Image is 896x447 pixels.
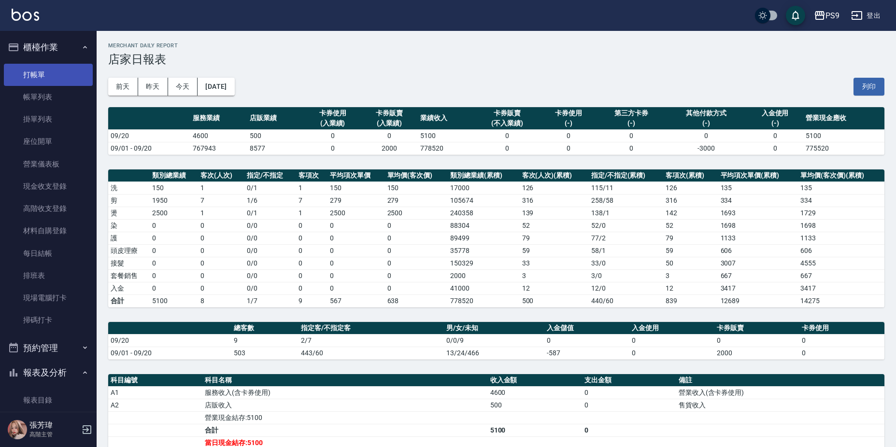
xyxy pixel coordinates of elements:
td: 燙 [108,207,150,219]
td: 52 [663,219,718,232]
td: 5100 [150,294,199,307]
th: 客次(人次) [198,169,244,182]
a: 營業儀表板 [4,153,93,175]
td: 售貨收入 [676,399,884,411]
td: 洗 [108,182,150,194]
td: 服務收入(含卡券使用) [202,386,488,399]
button: [DATE] [198,78,234,96]
th: 支出金額 [582,374,676,387]
th: 店販業績 [247,107,304,130]
td: 入金 [108,282,150,294]
table: a dense table [108,322,884,360]
div: (不入業績) [477,118,538,128]
p: 高階主管 [29,430,79,439]
th: 備註 [676,374,884,387]
td: 0 [799,334,884,347]
button: PS9 [810,6,843,26]
a: 掃碼打卡 [4,309,93,331]
td: 剪 [108,194,150,207]
button: 前天 [108,78,138,96]
th: 入金儲值 [544,322,629,335]
td: 0 / 0 [244,219,296,232]
button: 今天 [168,78,198,96]
div: (-) [599,118,664,128]
td: 1 / 6 [244,194,296,207]
td: 0 [304,129,361,142]
td: 0 / 0 [244,269,296,282]
td: 營業收入(含卡券使用) [676,386,884,399]
td: 135 [718,182,798,194]
a: 座位開單 [4,130,93,153]
td: 3417 [718,282,798,294]
th: 指定客/不指定客 [299,322,444,335]
td: 115 / 11 [589,182,664,194]
td: 0 [304,142,361,154]
td: 1133 [718,232,798,244]
th: 指定/不指定 [244,169,296,182]
h5: 張芳瑋 [29,420,79,430]
td: 150 [327,182,384,194]
td: 150 [150,182,199,194]
td: 0 [150,219,199,232]
td: 0 [385,269,448,282]
td: 35778 [448,244,519,257]
td: 0 [150,232,199,244]
th: 指定/不指定(累積) [589,169,664,182]
td: 4600 [190,129,247,142]
td: 567 [327,294,384,307]
td: 0 [198,244,244,257]
td: 0 [327,282,384,294]
td: 0 / 0 [244,232,296,244]
th: 收入金額 [488,374,582,387]
td: 0 [597,142,666,154]
th: 卡券販賣 [714,322,799,335]
td: -587 [544,347,629,359]
td: 3 [663,269,718,282]
td: 0 [296,219,327,232]
td: 0 [150,257,199,269]
td: 12689 [718,294,798,307]
td: 52 [520,219,589,232]
td: 0 [540,142,597,154]
td: 2500 [327,207,384,219]
td: 316 [520,194,589,207]
div: 其他付款方式 [668,108,744,118]
th: 男/女/未知 [444,322,544,335]
button: 預約管理 [4,335,93,361]
td: A1 [108,386,202,399]
td: 2500 [385,207,448,219]
th: 平均項次單價 [327,169,384,182]
td: 套餐銷售 [108,269,150,282]
th: 入金使用 [629,322,714,335]
td: 59 [520,244,589,257]
a: 每日結帳 [4,242,93,265]
td: 105674 [448,194,519,207]
td: 09/01 - 09/20 [108,347,231,359]
th: 類別總業績(累積) [448,169,519,182]
td: 7 [296,194,327,207]
td: 59 [663,244,718,257]
div: 卡券使用 [542,108,595,118]
div: (入業績) [363,118,415,128]
td: 1 [198,182,244,194]
div: 入金使用 [749,108,801,118]
td: 1/7 [244,294,296,307]
td: 778520 [418,142,475,154]
td: 0 [198,232,244,244]
td: -3000 [666,142,747,154]
td: 79 [520,232,589,244]
td: 0/0/9 [444,334,544,347]
td: 0 [198,257,244,269]
a: 消費分析儀表板 [4,411,93,433]
a: 現場電腦打卡 [4,287,93,309]
td: 150329 [448,257,519,269]
td: 667 [798,269,884,282]
td: 8 [198,294,244,307]
td: 5100 [418,129,475,142]
td: 89499 [448,232,519,244]
button: 登出 [847,7,884,25]
td: 3 / 0 [589,269,664,282]
td: 52 / 0 [589,219,664,232]
td: 279 [327,194,384,207]
td: 503 [231,347,299,359]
